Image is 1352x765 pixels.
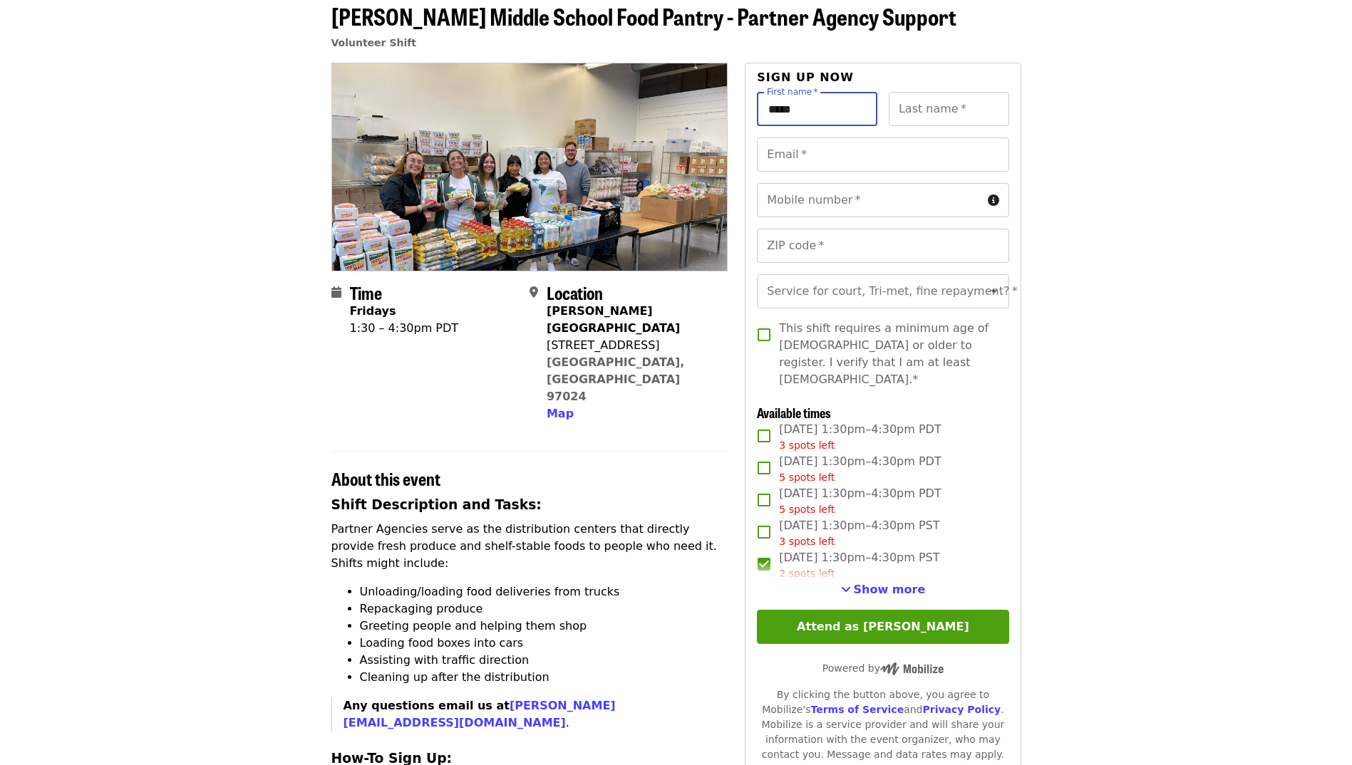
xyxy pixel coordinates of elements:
[547,280,603,305] span: Location
[360,618,728,635] li: Greeting people and helping them shop
[331,286,341,299] i: calendar icon
[822,662,944,674] span: Powered by
[360,669,728,686] li: Cleaning up after the distribution
[810,704,904,715] a: Terms of Service
[779,504,835,515] span: 5 spots left
[547,304,680,335] strong: [PERSON_NAME][GEOGRAPHIC_DATA]
[779,517,939,549] span: [DATE] 1:30pm–4:30pm PST
[757,92,877,126] input: First name
[547,337,716,354] div: [STREET_ADDRESS]
[530,286,538,299] i: map-marker-alt icon
[779,568,835,579] span: 2 spots left
[757,137,1008,172] input: Email
[757,610,1008,644] button: Attend as [PERSON_NAME]
[332,63,728,270] img: Reynolds Middle School Food Pantry - Partner Agency Support organized by Oregon Food Bank
[889,92,1009,126] input: Last name
[841,581,926,598] button: See more timeslots
[350,320,459,337] div: 1:30 – 4:30pm PDT
[757,71,854,84] span: Sign up now
[757,183,981,217] input: Mobile number
[350,304,396,318] strong: Fridays
[547,407,574,420] span: Map
[854,583,926,596] span: Show more
[779,485,941,517] span: [DATE] 1:30pm–4:30pm PDT
[779,439,835,451] span: 3 spots left
[779,536,835,547] span: 3 spots left
[757,229,1008,263] input: ZIP code
[988,194,999,207] i: circle-info icon
[779,472,835,483] span: 5 spots left
[331,495,728,515] h3: Shift Description and Tasks:
[344,697,728,732] p: .
[331,521,728,572] p: Partner Agencies serve as the distribution centers that directly provide fresh produce and shelf-...
[360,583,728,600] li: Unloading/loading food deliveries from trucks
[547,355,685,403] a: [GEOGRAPHIC_DATA], [GEOGRAPHIC_DATA] 97024
[922,704,1001,715] a: Privacy Policy
[880,662,944,675] img: Powered by Mobilize
[350,280,382,305] span: Time
[984,281,1004,301] button: Open
[331,37,417,48] a: Volunteer Shift
[360,635,728,652] li: Loading food boxes into cars
[757,403,831,422] span: Available times
[344,699,616,729] strong: Any questions email us at
[779,421,941,453] span: [DATE] 1:30pm–4:30pm PDT
[547,405,574,422] button: Map
[779,549,939,581] span: [DATE] 1:30pm–4:30pm PST
[767,88,818,96] label: First name
[779,320,997,388] span: This shift requires a minimum age of [DEMOGRAPHIC_DATA] or older to register. I verify that I am ...
[779,453,941,485] span: [DATE] 1:30pm–4:30pm PDT
[360,600,728,618] li: Repackaging produce
[331,466,440,491] span: About this event
[360,652,728,669] li: Assisting with traffic direction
